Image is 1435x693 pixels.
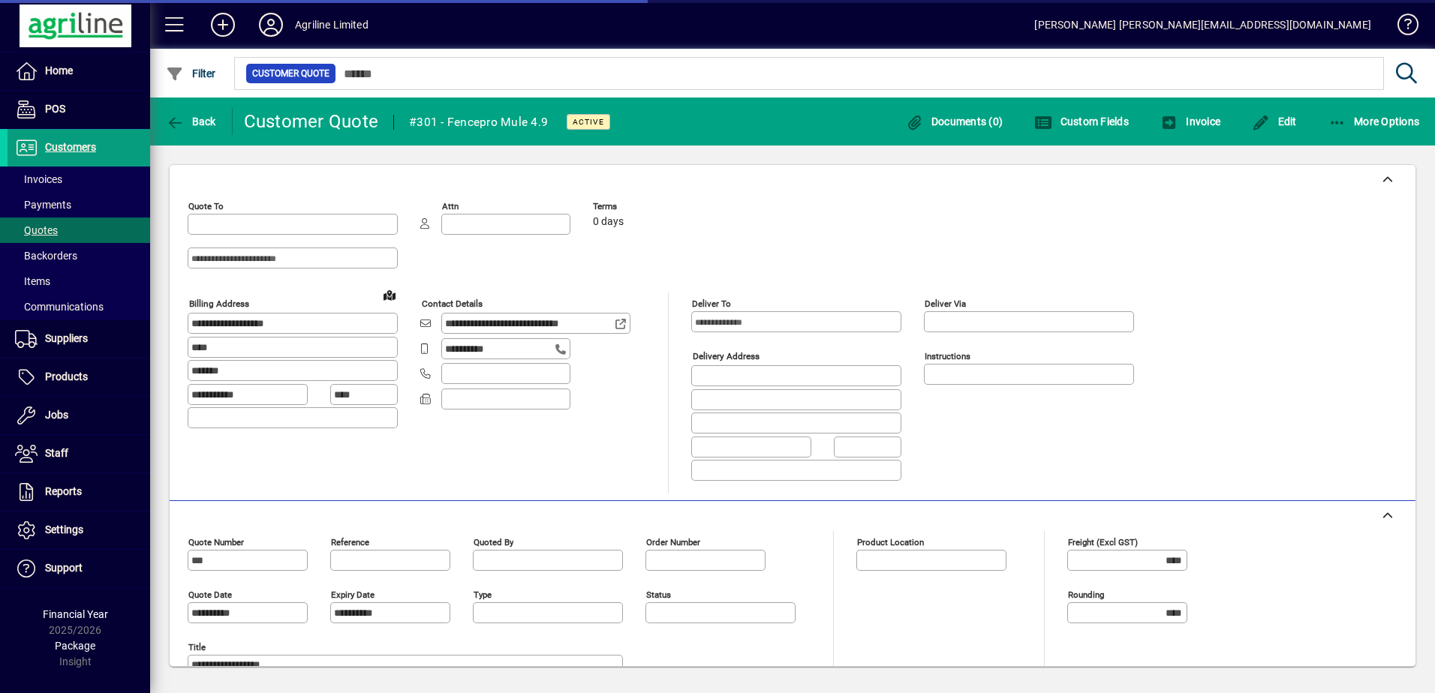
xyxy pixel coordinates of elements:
[474,589,492,599] mat-label: Type
[1328,115,1420,127] span: More Options
[1248,108,1301,135] button: Edit
[593,216,624,228] span: 0 days
[905,115,1003,127] span: Documents (0)
[331,589,375,599] mat-label: Expiry date
[8,435,150,472] a: Staff
[1068,589,1104,599] mat-label: Rounding
[378,283,402,307] a: View on map
[646,536,700,547] mat-label: Order number
[45,64,73,76] span: Home
[45,447,68,459] span: Staff
[925,351,970,361] mat-label: Instructions
[244,109,379,133] div: Customer Quote
[188,641,206,652] mat-label: Title
[45,103,65,115] span: POS
[166,115,216,127] span: Back
[45,562,83,574] span: Support
[55,640,95,652] span: Package
[199,11,247,38] button: Add
[857,536,924,547] mat-label: Product location
[1034,115,1129,127] span: Custom Fields
[45,523,83,535] span: Settings
[8,511,150,549] a: Settings
[8,268,150,294] a: Items
[8,294,150,319] a: Communications
[1252,115,1297,127] span: Edit
[8,166,150,192] a: Invoices
[474,536,513,547] mat-label: Quoted by
[573,117,604,127] span: Active
[8,91,150,128] a: POS
[188,201,224,211] mat-label: Quote To
[8,192,150,217] a: Payments
[15,224,58,236] span: Quotes
[8,358,150,396] a: Products
[252,66,329,81] span: Customer Quote
[45,370,88,382] span: Products
[1034,13,1371,37] div: [PERSON_NAME] [PERSON_NAME][EMAIL_ADDRESS][DOMAIN_NAME]
[43,608,108,620] span: Financial Year
[8,473,150,511] a: Reports
[8,243,150,268] a: Backorders
[1068,536,1138,547] mat-label: Freight (excl GST)
[45,141,96,153] span: Customers
[1030,108,1133,135] button: Custom Fields
[442,201,459,211] mat-label: Attn
[15,301,104,313] span: Communications
[15,173,62,185] span: Invoices
[8,52,150,90] a: Home
[15,250,77,262] span: Backorders
[1325,108,1424,135] button: More Options
[162,108,220,135] button: Back
[8,397,150,434] a: Jobs
[646,589,671,599] mat-label: Status
[593,202,683,211] span: Terms
[247,11,295,38] button: Profile
[8,550,150,587] a: Support
[150,108,233,135] app-page-header-button: Back
[45,485,82,497] span: Reports
[409,110,548,134] div: #301 - Fencepro Mule 4.9
[295,13,369,37] div: Agriline Limited
[8,217,150,243] a: Quotes
[15,199,71,211] span: Payments
[1160,115,1220,127] span: Invoice
[166,67,216,79] span: Filter
[1386,3,1416,52] a: Knowledge Base
[188,536,244,547] mat-label: Quote number
[45,409,68,421] span: Jobs
[8,320,150,358] a: Suppliers
[188,589,232,599] mat-label: Quote date
[162,60,220,87] button: Filter
[925,298,966,309] mat-label: Deliver via
[692,298,731,309] mat-label: Deliver To
[1157,108,1224,135] button: Invoice
[45,332,88,344] span: Suppliers
[901,108,1006,135] button: Documents (0)
[331,536,369,547] mat-label: Reference
[15,275,50,287] span: Items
